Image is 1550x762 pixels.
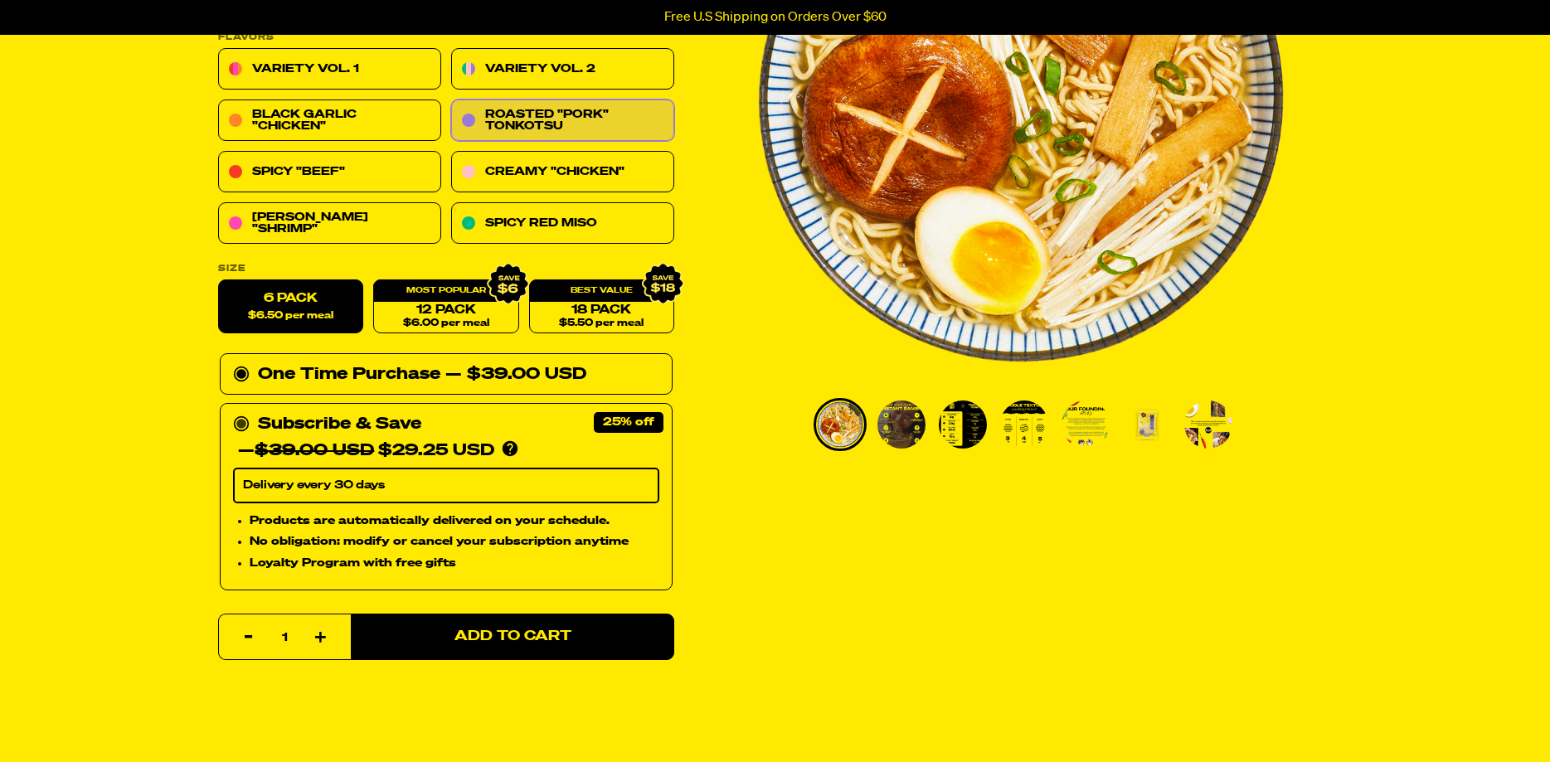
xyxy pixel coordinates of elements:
[451,49,674,90] a: Variety Vol. 2
[218,203,441,245] a: [PERSON_NAME] "Shrimp"
[451,203,674,245] a: Spicy Red Miso
[454,630,571,644] span: Add to Cart
[741,398,1299,451] div: PDP main carousel thumbnails
[8,687,156,754] iframe: Marketing Popup
[451,100,674,142] a: Roasted "Pork" Tonkotsu
[373,280,518,334] a: 12 Pack$6.00 per meal
[238,438,494,464] div: — $29.25 USD
[1059,398,1112,451] li: Go to slide 5
[1123,400,1171,449] img: Roasted "Pork" Tonkotsu Ramen
[664,10,887,25] p: Free U.S Shipping on Orders Over $60
[218,280,363,334] label: 6 pack
[402,318,488,329] span: $6.00 per meal
[250,533,659,551] li: No obligation: modify or cancel your subscription anytime
[258,411,421,438] div: Subscribe & Save
[877,400,926,449] img: Roasted "Pork" Tonkotsu Ramen
[351,614,674,660] button: Add to Cart
[1000,400,1048,449] img: Roasted "Pork" Tonkotsu Ramen
[936,398,989,451] li: Go to slide 3
[248,311,333,322] span: $6.50 per meal
[218,100,441,142] a: Black Garlic "Chicken"
[1062,400,1110,449] img: Roasted "Pork" Tonkotsu Ramen
[1184,400,1232,449] img: Roasted "Pork" Tonkotsu Ramen
[233,362,659,388] div: One Time Purchase
[218,152,441,193] a: Spicy "Beef"
[255,443,374,459] del: $39.00 USD
[451,152,674,193] a: Creamy "Chicken"
[250,512,659,530] li: Products are automatically delivered on your schedule.
[229,614,341,661] input: quantity
[445,362,586,388] div: — $39.00 USD
[528,280,673,334] a: 18 Pack$5.50 per meal
[218,49,441,90] a: Variety Vol. 1
[816,400,864,449] img: Roasted "Pork" Tonkotsu Ramen
[559,318,644,329] span: $5.50 per meal
[1120,398,1173,451] li: Go to slide 6
[814,398,867,451] li: Go to slide 1
[218,33,674,42] p: Flavors
[250,555,659,573] li: Loyalty Program with free gifts
[939,400,987,449] img: Roasted "Pork" Tonkotsu Ramen
[218,265,674,274] label: Size
[1182,398,1235,451] li: Go to slide 7
[875,398,928,451] li: Go to slide 2
[233,468,659,503] select: Subscribe & Save —$39.00 USD$29.25 USD Products are automatically delivered on your schedule. No ...
[998,398,1051,451] li: Go to slide 4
